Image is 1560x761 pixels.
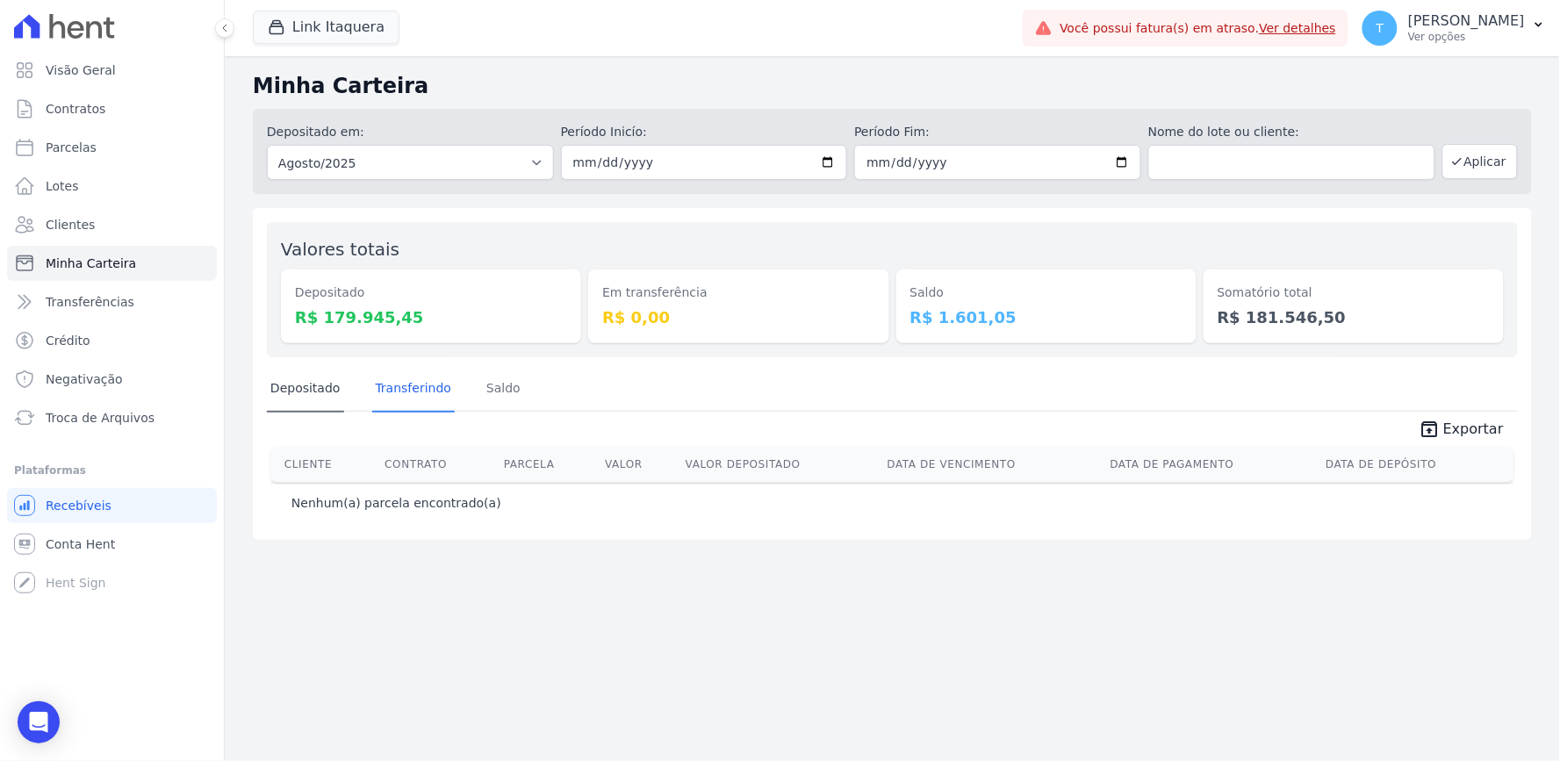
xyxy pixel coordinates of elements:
[1408,30,1525,44] p: Ver opções
[1319,447,1514,482] th: Data de Depósito
[1260,21,1337,35] a: Ver detalhes
[1443,419,1504,440] span: Exportar
[679,447,881,482] th: Valor Depositado
[270,447,377,482] th: Cliente
[7,207,217,242] a: Clientes
[295,305,567,329] dd: R$ 179.945,45
[910,305,1183,329] dd: R$ 1.601,05
[46,177,79,195] span: Lotes
[18,701,60,743] div: Open Intercom Messenger
[46,332,90,349] span: Crédito
[14,460,210,481] div: Plataformas
[253,11,399,44] button: Link Itaquera
[561,123,848,141] label: Período Inicío:
[7,284,217,319] a: Transferências
[46,61,116,79] span: Visão Geral
[7,91,217,126] a: Contratos
[1348,4,1560,53] button: T [PERSON_NAME] Ver opções
[7,323,217,358] a: Crédito
[377,447,497,482] th: Contrato
[7,527,217,562] a: Conta Hent
[1442,144,1518,179] button: Aplicar
[46,139,97,156] span: Parcelas
[372,367,456,413] a: Transferindo
[497,447,598,482] th: Parcela
[267,367,344,413] a: Depositado
[7,400,217,435] a: Troca de Arquivos
[291,494,501,512] p: Nenhum(a) parcela encontrado(a)
[910,284,1183,302] dt: Saldo
[7,488,217,523] a: Recebíveis
[1405,419,1518,443] a: unarchive Exportar
[46,100,105,118] span: Contratos
[7,53,217,88] a: Visão Geral
[1060,19,1336,38] span: Você possui fatura(s) em atraso.
[281,239,399,260] label: Valores totais
[295,284,567,302] dt: Depositado
[7,169,217,204] a: Lotes
[598,447,679,482] th: Valor
[7,246,217,281] a: Minha Carteira
[854,123,1141,141] label: Período Fim:
[7,362,217,397] a: Negativação
[602,284,874,302] dt: Em transferência
[1408,12,1525,30] p: [PERSON_NAME]
[1218,284,1490,302] dt: Somatório total
[46,370,123,388] span: Negativação
[46,497,111,514] span: Recebíveis
[1419,419,1440,440] i: unarchive
[602,305,874,329] dd: R$ 0,00
[253,70,1532,102] h2: Minha Carteira
[46,409,155,427] span: Troca de Arquivos
[46,216,95,233] span: Clientes
[881,447,1104,482] th: Data de Vencimento
[1377,22,1384,34] span: T
[46,255,136,272] span: Minha Carteira
[1104,447,1319,482] th: Data de Pagamento
[267,125,364,139] label: Depositado em:
[1218,305,1490,329] dd: R$ 181.546,50
[46,535,115,553] span: Conta Hent
[1148,123,1435,141] label: Nome do lote ou cliente:
[483,367,524,413] a: Saldo
[46,293,134,311] span: Transferências
[7,130,217,165] a: Parcelas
